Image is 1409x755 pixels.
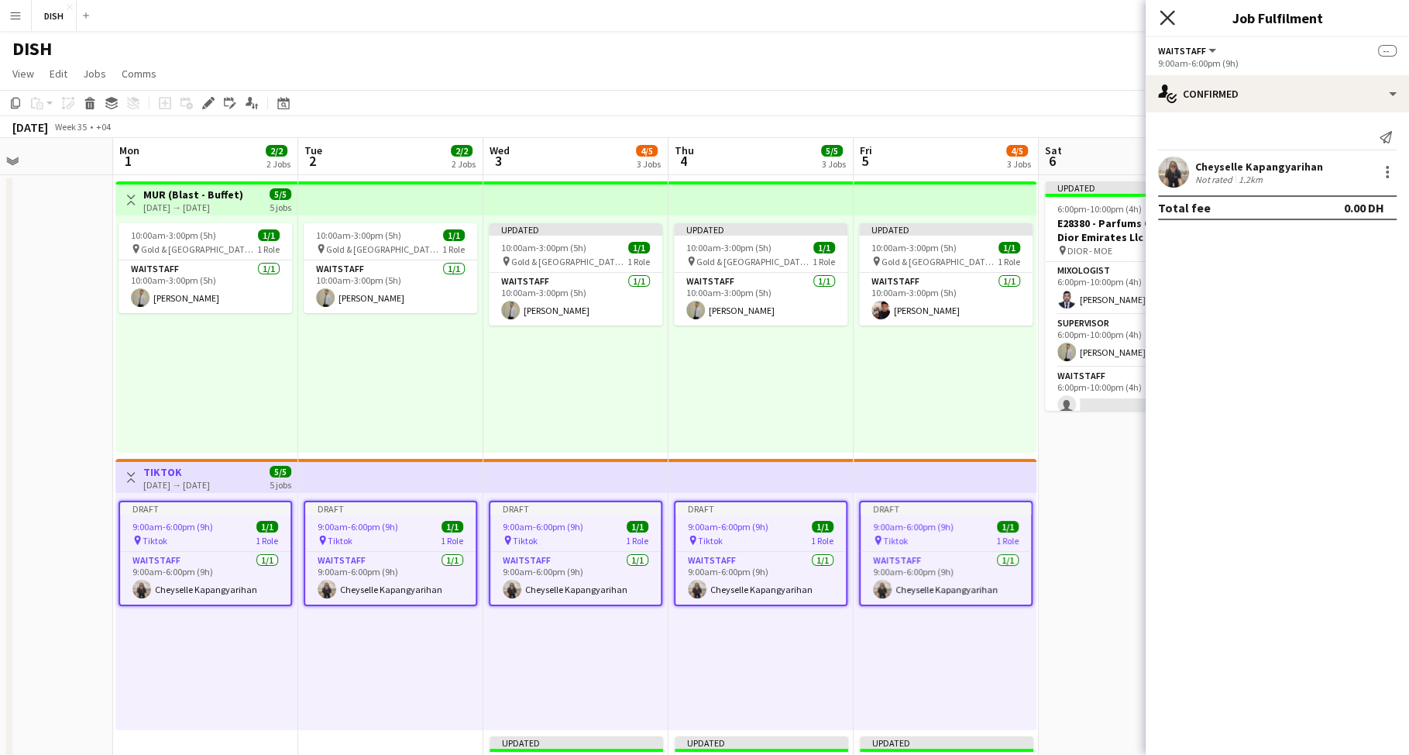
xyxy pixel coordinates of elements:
span: 1/1 [442,521,463,533]
span: Gold & [GEOGRAPHIC_DATA], [PERSON_NAME] Rd - Al Quoz - Al Quoz Industrial Area 3 - [GEOGRAPHIC_DA... [141,243,257,255]
div: Cheyselle Kapangyarihan [1195,160,1323,174]
span: Tiktok [328,535,352,546]
span: 9:00am-6:00pm (9h) [132,521,213,533]
app-job-card: Draft9:00am-6:00pm (9h)1/1 Tiktok1 RoleWaitstaff1/19:00am-6:00pm (9h)Cheyselle Kapangyarihan [119,501,292,606]
span: 6:00pm-10:00pm (4h) [1057,203,1142,215]
div: Updated [490,736,663,749]
span: 1 Role [996,535,1019,546]
span: View [12,67,34,81]
span: 5/5 [270,466,291,477]
span: 1 Role [442,243,465,255]
span: Tiktok [883,535,908,546]
app-card-role: Waitstaff0/16:00pm-10:00pm (4h) [1045,367,1218,420]
div: 3 Jobs [822,158,846,170]
span: 2/2 [266,145,287,157]
span: 1 Role [811,535,833,546]
div: Draft [490,502,661,515]
app-job-card: Updated10:00am-3:00pm (5h)1/1 Gold & [GEOGRAPHIC_DATA], [PERSON_NAME] Rd - Al Quoz - Al Quoz Indu... [489,223,662,326]
span: 4 [672,152,694,170]
span: Comms [122,67,156,81]
span: Wed [490,143,510,157]
app-job-card: 10:00am-3:00pm (5h)1/1 Gold & [GEOGRAPHIC_DATA], [PERSON_NAME] Rd - Al Quoz - Al Quoz Industrial ... [119,223,292,313]
h3: Job Fulfilment [1146,8,1409,28]
div: 5 jobs [270,477,291,491]
h3: TIKTOK [143,465,210,479]
app-job-card: Draft9:00am-6:00pm (9h)1/1 Tiktok1 RoleWaitstaff1/19:00am-6:00pm (9h)Cheyselle Kapangyarihan [304,501,477,606]
app-card-role: Waitstaff1/110:00am-3:00pm (5h)[PERSON_NAME] [859,273,1033,326]
span: 1 Role [257,243,280,255]
span: Jobs [83,67,106,81]
span: 9:00am-6:00pm (9h) [503,521,583,533]
span: Tiktok [143,535,167,546]
span: Week 35 [51,121,90,133]
span: Waitstaff [1158,45,1206,57]
span: 2 [302,152,322,170]
app-card-role: Waitstaff1/19:00am-6:00pm (9h)Cheyselle Kapangyarihan [490,552,661,605]
div: 3 Jobs [1007,158,1031,170]
span: 10:00am-3:00pm (5h) [686,242,772,253]
app-card-role: Waitstaff1/110:00am-3:00pm (5h)[PERSON_NAME] [489,273,662,326]
div: Draft9:00am-6:00pm (9h)1/1 Tiktok1 RoleWaitstaff1/19:00am-6:00pm (9h)Cheyselle Kapangyarihan [674,501,847,606]
span: Gold & [GEOGRAPHIC_DATA], [PERSON_NAME] Rd - Al Quoz - Al Quoz Industrial Area 3 - [GEOGRAPHIC_DA... [881,256,998,267]
span: Tue [304,143,322,157]
button: Waitstaff [1158,45,1218,57]
span: Sat [1045,143,1062,157]
span: 1/1 [627,521,648,533]
a: Comms [115,64,163,84]
div: Draft [305,502,476,515]
app-card-role: Waitstaff1/110:00am-3:00pm (5h)[PERSON_NAME] [119,260,292,313]
span: 1 Role [441,535,463,546]
span: 5 [857,152,872,170]
span: 5/5 [270,188,291,200]
span: 1/1 [813,242,835,253]
span: 10:00am-3:00pm (5h) [501,242,586,253]
span: 3 [487,152,510,170]
span: 6 [1043,152,1062,170]
div: Not rated [1195,174,1235,185]
a: Jobs [77,64,112,84]
app-job-card: 10:00am-3:00pm (5h)1/1 Gold & [GEOGRAPHIC_DATA], [PERSON_NAME] Rd - Al Quoz - Al Quoz Industrial ... [304,223,477,313]
div: Updated [860,736,1033,749]
span: 1 Role [627,256,650,267]
span: 1 [117,152,139,170]
div: 9:00am-6:00pm (9h) [1158,57,1397,69]
app-job-card: Updated10:00am-3:00pm (5h)1/1 Gold & [GEOGRAPHIC_DATA], [PERSON_NAME] Rd - Al Quoz - Al Quoz Indu... [859,223,1033,326]
div: Updated [675,736,848,749]
span: 9:00am-6:00pm (9h) [318,521,398,533]
div: Updated [859,223,1033,236]
div: 3 Jobs [637,158,661,170]
div: Updated6:00pm-10:00pm (4h)2/3E28380 - Parfums Christian Dior Emirates Llc DIOR - MOE3 RolesMixolo... [1045,181,1218,411]
span: 5/5 [821,145,843,157]
span: 1 Role [626,535,648,546]
app-card-role: Waitstaff1/19:00am-6:00pm (9h)Cheyselle Kapangyarihan [305,552,476,605]
span: 9:00am-6:00pm (9h) [873,521,954,533]
div: Draft [861,502,1031,515]
app-card-role: Waitstaff1/19:00am-6:00pm (9h)Cheyselle Kapangyarihan [120,552,290,605]
span: -- [1378,45,1397,57]
span: 10:00am-3:00pm (5h) [131,229,216,241]
div: 0.00 DH [1344,200,1384,215]
h3: E28380 - Parfums Christian Dior Emirates Llc [1045,216,1218,244]
span: 10:00am-3:00pm (5h) [871,242,957,253]
span: Fri [860,143,872,157]
div: 2 Jobs [452,158,476,170]
div: Updated10:00am-3:00pm (5h)1/1 Gold & [GEOGRAPHIC_DATA], [PERSON_NAME] Rd - Al Quoz - Al Quoz Indu... [674,223,847,326]
app-card-role: Supervisor1/16:00pm-10:00pm (4h)[PERSON_NAME] [1045,315,1218,367]
span: 4/5 [1006,145,1028,157]
span: 1/1 [997,521,1019,533]
div: Draft9:00am-6:00pm (9h)1/1 Tiktok1 RoleWaitstaff1/19:00am-6:00pm (9h)Cheyselle Kapangyarihan [859,501,1033,606]
app-card-role: Waitstaff1/19:00am-6:00pm (9h)Cheyselle Kapangyarihan [675,552,846,605]
span: Gold & [GEOGRAPHIC_DATA], [PERSON_NAME] Rd - Al Quoz - Al Quoz Industrial Area 3 - [GEOGRAPHIC_DA... [511,256,627,267]
div: Draft [675,502,846,515]
span: Tiktok [698,535,723,546]
span: Tiktok [513,535,538,546]
span: Mon [119,143,139,157]
button: DISH [32,1,77,31]
span: 1/1 [443,229,465,241]
app-job-card: Draft9:00am-6:00pm (9h)1/1 Tiktok1 RoleWaitstaff1/19:00am-6:00pm (9h)Cheyselle Kapangyarihan [489,501,662,606]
